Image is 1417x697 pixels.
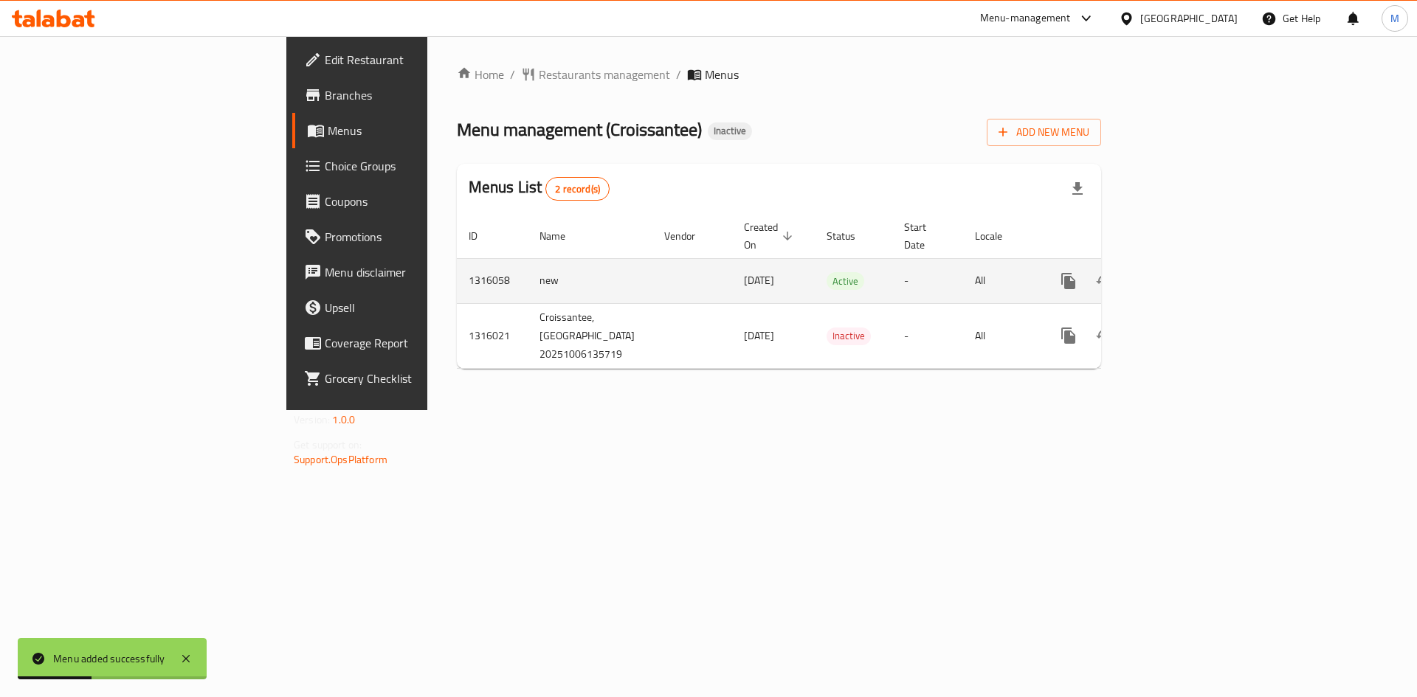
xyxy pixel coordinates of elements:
span: Created On [744,218,797,254]
span: Grocery Checklist [325,370,511,387]
span: Get support on: [294,435,362,454]
span: Coverage Report [325,334,511,352]
td: Croissantee,[GEOGRAPHIC_DATA] 20251006135719 [528,303,652,368]
nav: breadcrumb [457,66,1101,83]
span: 2 record(s) [546,182,609,196]
button: Change Status [1086,263,1122,299]
span: [DATE] [744,326,774,345]
div: Menu-management [980,10,1071,27]
span: Promotions [325,228,511,246]
a: Coverage Report [292,325,523,361]
a: Choice Groups [292,148,523,184]
button: Change Status [1086,318,1122,353]
button: Add New Menu [987,119,1101,146]
span: Start Date [904,218,945,254]
span: 1.0.0 [332,410,355,429]
a: Menu disclaimer [292,254,523,290]
div: Active [827,272,864,290]
td: - [892,258,963,303]
span: Add New Menu [999,123,1089,142]
li: / [676,66,681,83]
span: Version: [294,410,330,429]
span: Menu management ( Croissantee ) [457,113,702,146]
span: Edit Restaurant [325,51,511,69]
span: Menu disclaimer [325,263,511,281]
div: Inactive [708,122,752,140]
td: All [963,303,1039,368]
a: Branches [292,77,523,113]
span: [DATE] [744,271,774,290]
button: more [1051,263,1086,299]
span: Active [827,273,864,290]
span: Upsell [325,299,511,316]
th: Actions [1039,214,1204,259]
span: Coupons [325,193,511,210]
div: Total records count [545,177,610,201]
span: Status [827,227,875,245]
div: [GEOGRAPHIC_DATA] [1140,10,1238,27]
span: Inactive [708,125,752,137]
span: Name [539,227,585,245]
a: Restaurants management [521,66,670,83]
span: Inactive [827,327,871,344]
button: more [1051,318,1086,353]
span: Menus [705,66,739,83]
a: Upsell [292,290,523,325]
a: Support.OpsPlatform [294,450,387,469]
td: new [528,258,652,303]
a: Promotions [292,219,523,254]
a: Coupons [292,184,523,219]
div: Menu added successfully [53,651,165,667]
h2: Menus List [469,176,610,201]
span: Choice Groups [325,157,511,175]
span: Menus [328,122,511,139]
td: - [892,303,963,368]
span: M [1390,10,1399,27]
td: All [963,258,1039,303]
span: Restaurants management [539,66,670,83]
span: Branches [325,86,511,104]
table: enhanced table [457,214,1204,369]
a: Grocery Checklist [292,361,523,396]
a: Edit Restaurant [292,42,523,77]
a: Menus [292,113,523,148]
span: ID [469,227,497,245]
span: Vendor [664,227,714,245]
span: Locale [975,227,1021,245]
